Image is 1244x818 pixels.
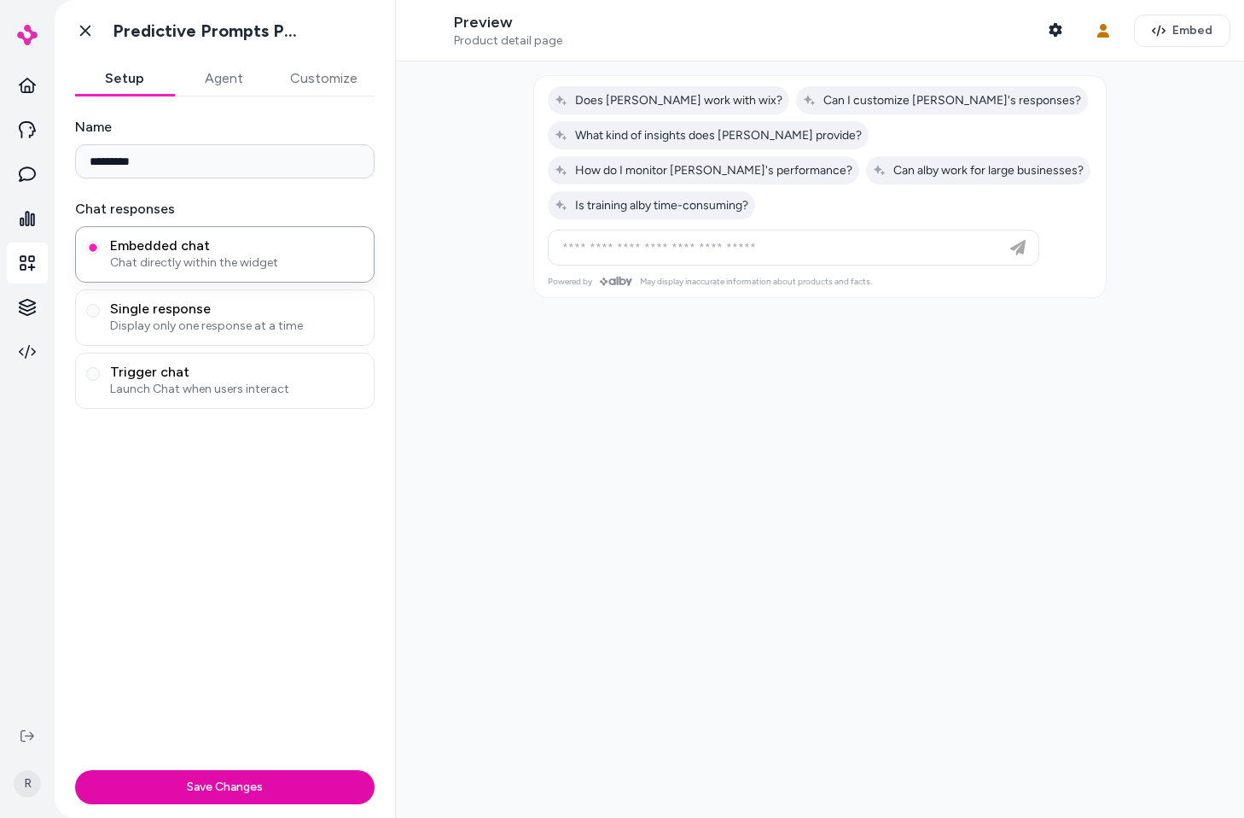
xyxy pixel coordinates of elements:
button: Save Changes [75,770,375,804]
button: Embed [1134,15,1230,47]
button: Trigger chatLaunch Chat when users interact [86,367,100,381]
span: Embed [1172,22,1212,39]
img: alby Logo [17,25,38,45]
span: Display only one response at a time [110,318,363,335]
span: Trigger chat [110,364,363,381]
span: Launch Chat when users interact [110,381,363,398]
button: Agent [174,61,273,96]
button: R [10,757,44,811]
span: R [14,770,41,798]
button: Setup [75,61,174,96]
p: Preview [454,13,562,32]
label: Name [75,117,375,137]
label: Chat responses [75,199,375,219]
button: Embedded chatChat directly within the widget [86,241,100,254]
span: Single response [110,301,363,318]
button: Single responseDisplay only one response at a time [86,304,100,318]
span: Chat directly within the widget [110,254,363,272]
span: Embedded chat [110,237,363,254]
h1: Predictive Prompts PDP [113,20,305,42]
button: Customize [273,61,375,96]
span: Product detail page [454,33,562,49]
